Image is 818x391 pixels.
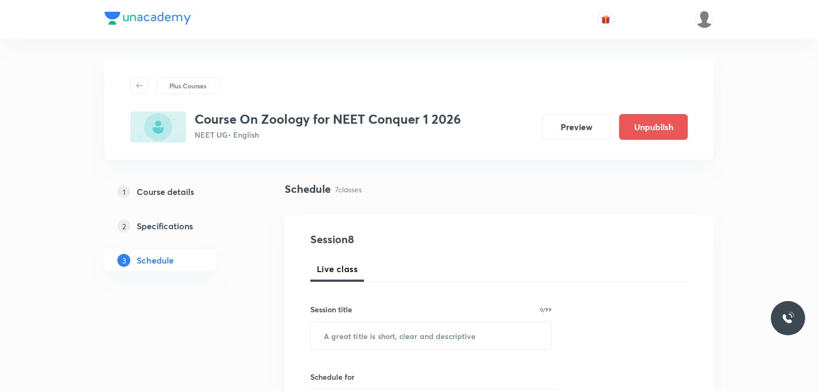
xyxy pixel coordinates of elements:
[597,11,614,28] button: avatar
[195,129,461,140] p: NEET UG • English
[317,262,358,275] span: Live class
[105,181,250,202] a: 1Course details
[117,254,130,267] p: 3
[137,220,193,232] h5: Specifications
[137,185,194,198] h5: Course details
[105,12,191,27] a: Company Logo
[542,114,611,140] button: Preview
[540,307,552,312] p: 0/99
[195,111,461,127] h3: Course On Zoology for NEET Conquer 1 2026
[310,304,352,315] h6: Session title
[105,215,250,237] a: 2Specifications
[310,371,552,382] h6: Schedule for
[335,184,362,195] p: 7 classes
[169,81,206,91] p: Plus Courses
[117,220,130,232] p: 2
[285,181,331,197] h4: Schedule
[310,231,506,247] h4: Session 8
[130,111,186,142] img: C42F771B-1A65-4072-9811-E24572C4C6AC_plus.png
[782,312,794,325] img: ttu
[311,322,551,349] input: A great title is short, clear and descriptive
[619,114,688,140] button: Unpublish
[695,10,713,28] img: Athira
[137,254,174,267] h5: Schedule
[117,185,130,198] p: 1
[105,12,191,25] img: Company Logo
[601,14,611,24] img: avatar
